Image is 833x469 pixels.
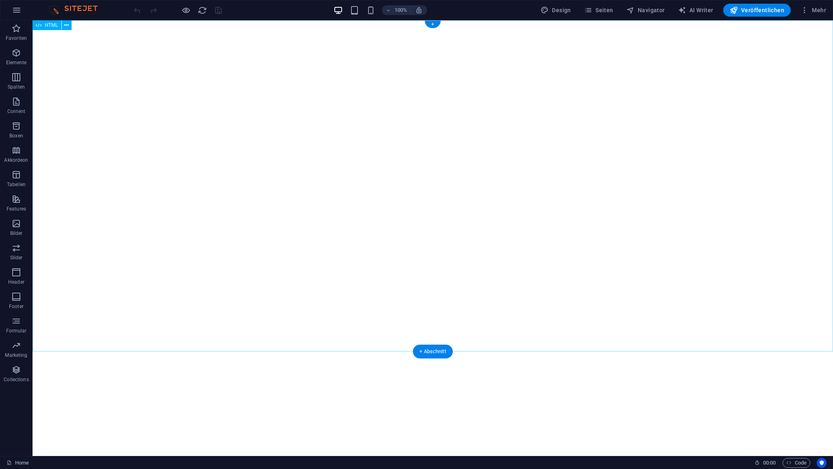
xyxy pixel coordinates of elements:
[537,4,574,17] div: Design (Strg+Alt+Y)
[7,206,26,212] p: Features
[6,35,27,41] p: Favoriten
[415,7,423,14] i: Bei Größenänderung Zoomstufe automatisch an das gewählte Gerät anpassen.
[198,6,207,15] i: Seite neu laden
[675,4,717,17] button: AI Writer
[584,6,613,14] span: Seiten
[769,460,770,466] span: :
[197,5,207,15] button: reload
[817,458,826,468] button: Usercentrics
[678,6,713,14] span: AI Writer
[394,5,407,15] h6: 100%
[382,5,411,15] button: 100%
[4,376,28,383] p: Collections
[723,4,791,17] button: Veröffentlichen
[7,458,29,468] a: Klick, um Auswahl aufzuheben. Doppelklick öffnet Seitenverwaltung
[45,23,58,28] span: HTML
[763,458,776,468] span: 00 00
[783,458,810,468] button: Code
[5,352,27,358] p: Marketing
[8,84,25,90] p: Spalten
[181,5,191,15] button: Klicke hier, um den Vorschau-Modus zu verlassen
[800,6,826,14] span: Mehr
[541,6,571,14] span: Design
[537,4,574,17] button: Design
[6,328,27,334] p: Formular
[626,6,665,14] span: Navigator
[9,132,23,139] p: Boxen
[413,345,453,358] div: + Abschnitt
[7,181,26,188] p: Tabellen
[754,458,776,468] h6: Session-Zeit
[8,279,24,285] p: Header
[10,254,23,261] p: Slider
[623,4,668,17] button: Navigator
[7,108,25,115] p: Content
[581,4,617,17] button: Seiten
[9,303,24,310] p: Footer
[6,59,27,66] p: Elemente
[4,157,28,163] p: Akkordeon
[425,21,440,28] div: +
[47,5,108,15] img: Editor Logo
[797,4,829,17] button: Mehr
[786,458,807,468] span: Code
[730,6,784,14] span: Veröffentlichen
[10,230,23,237] p: Bilder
